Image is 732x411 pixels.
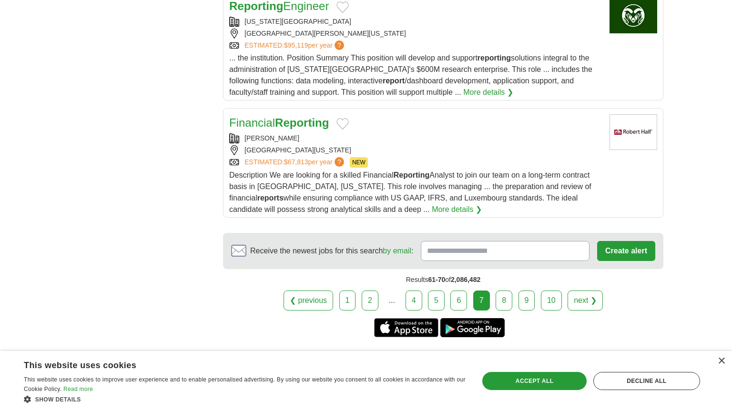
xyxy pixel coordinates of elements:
[257,194,284,202] strong: reports
[24,376,466,392] span: This website uses cookies to improve user experience and to enable personalised advertising. By u...
[518,291,535,311] a: 9
[335,157,344,167] span: ?
[229,116,329,129] a: FinancialReporting
[229,171,591,213] span: Description We are looking for a skilled Financial Analyst to join our team on a long-term contra...
[428,291,445,311] a: 5
[35,396,81,403] span: Show details
[250,245,413,257] span: Receive the newest jobs for this search :
[284,291,333,311] a: ❮ previous
[24,394,466,404] div: Show details
[229,29,602,39] div: [GEOGRAPHIC_DATA][PERSON_NAME][US_STATE]
[597,241,655,261] button: Create alert
[336,1,349,13] button: Add to favorite jobs
[374,318,438,337] a: Get the iPhone app
[463,87,513,98] a: More details ❯
[496,291,512,311] a: 8
[383,247,411,255] a: by email
[229,54,592,96] span: ... the institution. Position Summary This position will develop and support solutions integral t...
[335,40,344,50] span: ?
[244,40,346,50] a: ESTIMATED:$95,119per year?
[24,357,442,371] div: This website uses cookies
[383,77,405,85] strong: report
[541,291,562,311] a: 10
[593,372,700,390] div: Decline all
[336,118,349,130] button: Add to favorite jobs
[478,54,511,62] strong: reporting
[229,145,602,155] div: [GEOGRAPHIC_DATA][US_STATE]
[432,204,482,215] a: More details ❯
[473,291,490,311] div: 7
[339,291,356,311] a: 1
[568,291,603,311] a: next ❯
[275,116,329,129] strong: Reporting
[440,318,505,337] a: Get the Android app
[350,157,368,168] span: NEW
[406,291,422,311] a: 4
[451,276,480,283] span: 2,086,482
[362,291,378,311] a: 2
[284,41,308,49] span: $95,119
[610,114,657,150] img: Robert Half logo
[482,372,586,390] div: Accept all
[450,291,467,311] a: 6
[284,158,308,166] span: $67,813
[382,291,401,310] div: ...
[63,386,93,392] a: Read more, opens a new window
[718,358,725,365] div: Close
[223,269,663,291] div: Results of
[244,18,351,25] a: [US_STATE][GEOGRAPHIC_DATA]
[244,157,346,168] a: ESTIMATED:$67,813per year?
[244,134,299,142] a: [PERSON_NAME]
[394,171,430,179] strong: Reporting
[428,276,445,283] span: 61-70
